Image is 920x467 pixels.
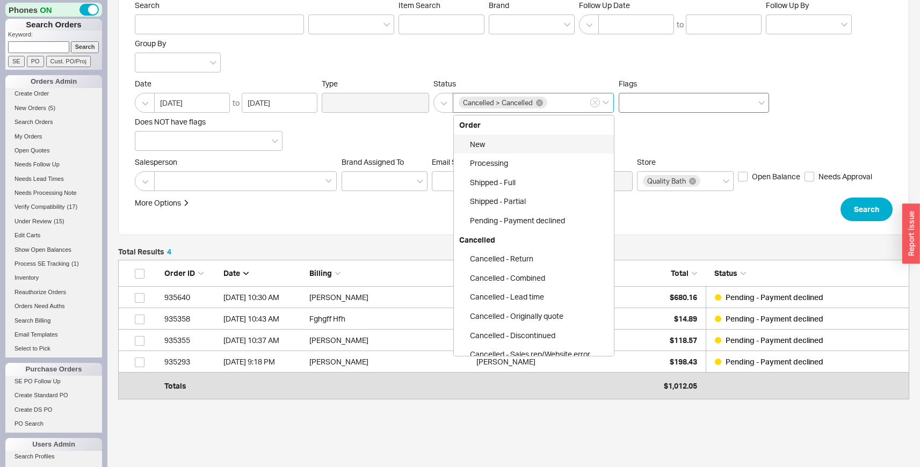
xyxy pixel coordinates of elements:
[5,131,102,142] a: My Orders
[454,173,614,192] div: Shipped - Full
[118,248,171,256] h5: Total Results
[454,307,614,326] div: Cancelled - Originally quote
[5,145,102,156] a: Open Quotes
[40,4,52,16] span: ON
[805,172,814,181] input: Needs Approval
[223,268,240,278] span: Date
[726,314,823,323] span: Pending - Payment declined
[454,135,614,154] div: New
[854,203,879,216] span: Search
[342,157,404,166] span: Brand Assigned To
[670,357,697,366] span: $198.43
[135,79,317,89] span: Date
[841,198,893,221] button: Search
[15,203,65,210] span: Verify Compatibility
[46,56,91,67] input: Cust. PO/Proj
[671,268,689,278] span: Total
[118,351,909,373] a: 935293[DATE] 9:18 PM[PERSON_NAME][PERSON_NAME]$198.43Pending - Payment declined
[714,268,737,278] span: Status
[454,268,614,288] div: Cancelled - Combined
[135,198,190,208] button: More Options
[309,268,471,279] div: Billing
[432,157,474,166] span: Em ​ ail Status
[8,56,25,67] input: SE
[5,418,102,429] a: PO Search
[454,345,614,364] div: Cancelled - Sales rep/Website error
[8,31,102,41] p: Keyword:
[5,173,102,185] a: Needs Lead Times
[223,351,304,373] div: 8/20/25 9:18 PM
[454,287,614,307] div: Cancelled - Lead time
[15,189,77,196] span: Needs Processing Note
[625,97,632,109] input: Flags
[5,438,102,451] div: Users Admin
[5,116,102,128] a: Search Orders
[674,314,697,323] span: $14.89
[643,268,697,279] div: Total
[5,287,102,298] a: Reauthorize Orders
[706,268,903,279] div: Status
[5,301,102,312] a: Orders Need Auths
[48,105,55,111] span: ( 5 )
[71,260,78,267] span: ( 1 )
[5,88,102,99] a: Create Order
[118,308,909,330] a: 935358[DATE] 10:43 AMFghgff HfhFghgff Hfh$14.89Pending - Payment declined
[223,268,304,279] div: Date
[677,19,684,30] div: to
[118,330,909,351] a: 935355[DATE] 10:37 AM[PERSON_NAME][PERSON_NAME]$118.57Pending - Payment declined
[118,287,909,394] div: grid
[167,247,171,256] span: 4
[233,98,240,108] div: to
[489,1,509,10] span: Brand
[71,41,99,53] input: Search
[223,308,304,330] div: 8/21/25 10:43 AM
[454,211,614,230] div: Pending - Payment declined
[5,187,102,199] a: Needs Processing Note
[647,177,686,185] span: Quality Bath
[454,154,614,173] div: Processing
[309,268,332,278] span: Billing
[5,216,102,227] a: Under Review(15)
[5,258,102,269] a: Process SE Tracking(1)
[15,105,46,111] span: New Orders
[5,272,102,283] a: Inventory
[15,218,52,224] span: Under Review
[454,249,614,268] div: Cancelled - Return
[5,103,102,114] a: New Orders(5)
[5,451,102,462] a: Search Profiles
[670,335,697,345] span: $118.57
[417,179,423,184] svg: open menu
[454,230,614,250] div: Cancelled
[67,203,78,210] span: ( 17 )
[118,287,909,308] a: 935640[DATE] 10:30 AM[PERSON_NAME][PERSON_NAME]$680.16Pending - Payment declined
[164,330,218,351] div: 935355
[27,56,44,67] input: PO
[164,268,218,279] div: Order ID
[726,335,823,345] span: Pending - Payment declined
[5,244,102,256] a: Show Open Balances
[818,171,872,182] span: Needs Approval
[5,376,102,387] a: SE PO Follow Up
[309,330,471,351] div: [PERSON_NAME]
[135,39,166,48] span: Group By
[15,161,60,167] span: Needs Follow Up
[619,79,637,88] span: Flags
[738,172,748,181] input: Open Balance
[670,293,697,302] span: $680.16
[135,198,181,208] div: More Options
[5,315,102,326] a: Search Billing
[495,18,502,31] input: Brand
[135,157,337,167] span: Salesperson
[5,363,102,376] div: Purchase Orders
[476,351,535,373] div: [PERSON_NAME]
[702,175,709,187] input: Store
[15,260,69,267] span: Process SE Tracking
[579,1,762,10] span: Follow Up Date
[135,14,304,34] input: Search
[5,75,102,88] div: Orders Admin
[766,1,809,10] span: Follow Up By
[322,79,338,88] span: Type
[752,171,800,182] span: Open Balance
[726,293,823,302] span: Pending - Payment declined
[399,14,484,34] input: Item Search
